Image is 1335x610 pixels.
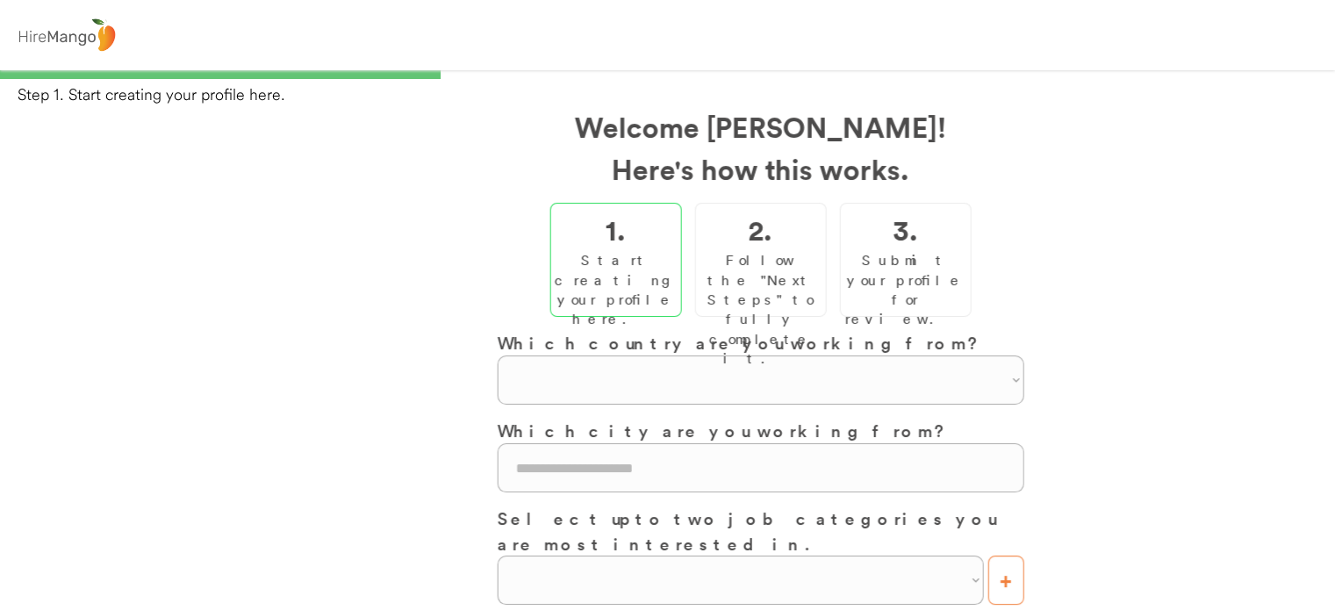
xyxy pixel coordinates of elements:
[497,330,1023,355] h3: Which country are you working from?
[18,83,1335,105] div: Step 1. Start creating your profile here.
[497,418,1023,443] h3: Which city are you working from?
[700,250,821,368] div: Follow the "Next Steps" to fully complete it.
[497,506,1023,556] h3: Select up to two job categories you are most interested in.
[606,208,626,250] h2: 1.
[987,556,1023,605] button: +
[497,105,1023,190] h2: Welcome [PERSON_NAME]! Here's how this works.
[4,70,1331,79] div: 33%
[893,208,917,250] h2: 3.
[554,250,677,329] div: Start creating your profile here.
[749,208,772,250] h2: 2.
[844,250,965,329] div: Submit your profile for review.
[13,15,120,56] img: logo%20-%20hiremango%20gray.png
